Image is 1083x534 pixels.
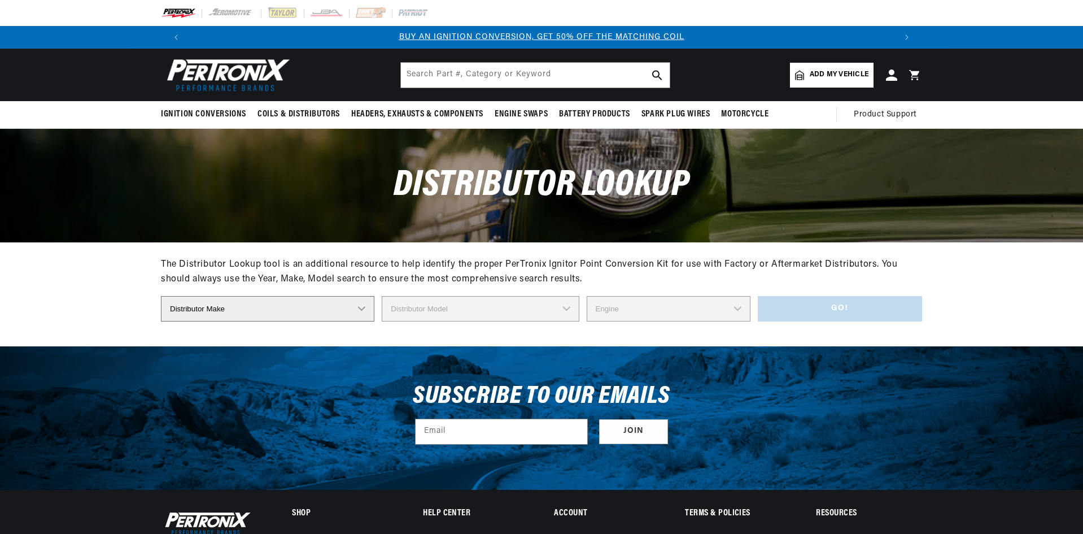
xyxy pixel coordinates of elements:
img: Pertronix [161,55,291,94]
summary: Resources [816,510,922,518]
summary: Engine Swaps [489,101,553,128]
button: Translation missing: en.sections.announcements.previous_announcement [165,26,187,49]
button: Subscribe [599,419,668,445]
span: Product Support [854,108,916,121]
span: Coils & Distributors [257,108,340,120]
div: 1 of 3 [187,31,896,44]
h3: Subscribe to our emails [413,386,670,407]
input: Email [416,419,587,444]
summary: Coils & Distributors [252,101,346,128]
span: Motorcycle [721,108,768,120]
input: Search Part #, Category or Keyword [401,63,670,88]
div: Announcement [187,31,896,44]
a: Add my vehicle [790,63,874,88]
summary: Help Center [423,510,529,518]
span: Add my vehicle [810,70,868,80]
summary: Headers, Exhausts & Components [346,101,489,128]
summary: Ignition Conversions [161,101,252,128]
summary: Spark Plug Wires [636,101,716,128]
button: Translation missing: en.sections.announcements.next_announcement [896,26,918,49]
summary: Battery Products [553,101,636,128]
summary: Motorcycle [715,101,774,128]
span: Battery Products [559,108,630,120]
span: Headers, Exhausts & Components [351,108,483,120]
summary: Product Support [854,101,922,128]
span: Distributor Lookup [394,167,690,204]
span: Ignition Conversions [161,108,246,120]
summary: Shop [292,510,398,518]
div: The Distributor Lookup tool is an additional resource to help identify the proper PerTronix Ignit... [161,258,922,286]
summary: Terms & policies [685,510,791,518]
a: BUY AN IGNITION CONVERSION, GET 50% OFF THE MATCHING COIL [399,33,684,41]
span: Engine Swaps [495,108,548,120]
summary: Account [554,510,660,518]
slideshow-component: Translation missing: en.sections.announcements.announcement_bar [133,26,950,49]
button: search button [645,63,670,88]
span: Spark Plug Wires [641,108,710,120]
